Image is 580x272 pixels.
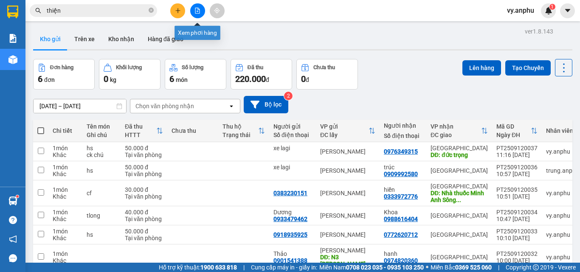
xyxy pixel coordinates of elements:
[8,34,17,43] img: solution-icon
[8,196,17,205] img: warehouse-icon
[53,171,78,177] div: Khác
[498,263,499,272] span: |
[496,209,538,216] div: PT2509120034
[125,132,156,138] div: HTTT
[431,190,488,203] div: DĐ: Nhà thuốc Minh Anh Sông Bình
[496,193,538,200] div: 10:51 [DATE]
[273,216,307,222] div: 0933479462
[496,216,538,222] div: 10:47 [DATE]
[560,3,575,18] button: caret-down
[296,59,358,90] button: Chưa thu0đ
[9,235,17,243] span: notification
[176,76,188,83] span: món
[462,60,501,76] button: Lên hàng
[87,190,116,196] div: cf
[500,5,541,16] span: vy.anphu
[170,3,185,18] button: plus
[125,171,163,177] div: Tại văn phòng
[496,164,538,171] div: PT2509120036
[53,228,78,235] div: 1 món
[9,254,17,262] span: message
[50,64,73,70] div: Đơn hàng
[546,212,579,219] div: vy.anphu
[87,231,116,238] div: hs
[564,7,572,14] span: caret-down
[273,145,312,151] div: xe lagi
[384,122,422,129] div: Người nhận
[551,4,554,10] span: 1
[496,235,538,241] div: 10:10 [DATE]
[431,183,488,190] div: [GEOGRAPHIC_DATA]
[384,171,418,177] div: 0909992580
[273,231,307,238] div: 0918935925
[496,145,538,151] div: PT2509120037
[33,29,68,49] button: Kho gửi
[125,209,163,216] div: 40.000 đ
[200,264,237,271] strong: 1900 633 818
[149,7,154,15] span: close-circle
[87,123,116,130] div: Tên món
[346,264,424,271] strong: 0708 023 035 - 0935 103 250
[496,186,538,193] div: PT2509120035
[44,76,55,83] span: đơn
[218,120,269,142] th: Toggle SortBy
[431,123,481,130] div: VP nhận
[320,212,375,219] div: [PERSON_NAME]
[159,263,237,272] span: Hỗ trợ kỹ thuật:
[320,167,375,174] div: [PERSON_NAME]
[273,123,312,130] div: Người gửi
[456,196,461,203] span: ...
[384,132,422,139] div: Số điện thoại
[455,264,492,271] strong: 0369 525 060
[313,64,335,70] div: Chưa thu
[320,247,375,254] div: [PERSON_NAME]
[125,235,163,241] div: Tại văn phòng
[505,60,551,76] button: Tạo Chuyến
[320,132,369,138] div: ĐC lấy
[149,8,154,13] span: close-circle
[301,74,306,84] span: 0
[496,228,538,235] div: PT2509120033
[431,254,488,261] div: [GEOGRAPHIC_DATA]
[273,132,312,138] div: Số điện thoại
[125,164,163,171] div: 50.000 đ
[210,3,225,18] button: aim
[53,257,78,264] div: Khác
[426,266,428,269] span: ⚪️
[81,26,167,38] div: 0976349315
[99,59,160,90] button: Khối lượng0kg
[6,59,47,68] span: CƯỚC RỒI :
[533,264,539,270] span: copyright
[7,6,18,18] img: logo-vxr
[125,123,156,130] div: Đã thu
[141,29,190,49] button: Hàng đã giao
[320,254,375,267] div: DĐ: N3 sara
[496,257,538,264] div: 10:00 [DATE]
[525,27,553,36] div: ver 1.8.143
[319,263,424,272] span: Miền Nam
[251,263,317,272] span: Cung cấp máy in - giấy in:
[431,167,488,174] div: [GEOGRAPHIC_DATA]
[273,257,307,264] div: 0901541388
[273,209,312,216] div: Dương
[87,212,116,219] div: tlong
[93,38,149,53] span: đức trọng
[384,148,418,155] div: 0976349315
[87,167,116,174] div: hs
[81,43,93,52] span: DĐ:
[125,228,163,235] div: 50.000 đ
[81,7,167,26] div: [GEOGRAPHIC_DATA]
[125,186,163,193] div: 30.000 đ
[7,26,75,36] div: xe lagi
[53,235,78,241] div: Khác
[384,250,422,257] div: hanh
[87,151,116,158] div: ck chú
[546,190,579,196] div: vy.anphu
[53,151,78,158] div: Khác
[101,29,141,49] button: Kho nhận
[33,59,95,90] button: Đơn hàng6đơn
[121,120,167,142] th: Toggle SortBy
[243,263,245,272] span: |
[53,193,78,200] div: Khác
[306,76,309,83] span: đ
